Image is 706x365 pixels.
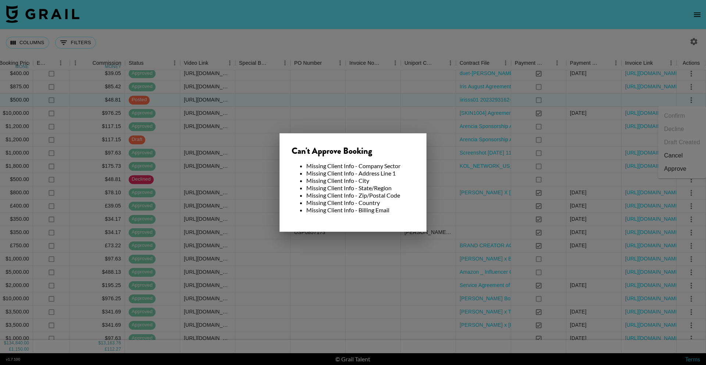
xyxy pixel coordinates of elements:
[306,177,414,184] li: Missing Client Info - City
[306,192,414,199] li: Missing Client Info - Zip/Postal Code
[306,162,414,170] li: Missing Client Info - Company Sector
[306,199,414,206] li: Missing Client Info - Country
[306,184,414,192] li: Missing Client Info - State/Region
[306,170,414,177] li: Missing Client Info - Address Line 1
[292,145,414,156] div: Can't Approve Booking
[306,206,414,214] li: Missing Client Info - Billing Email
